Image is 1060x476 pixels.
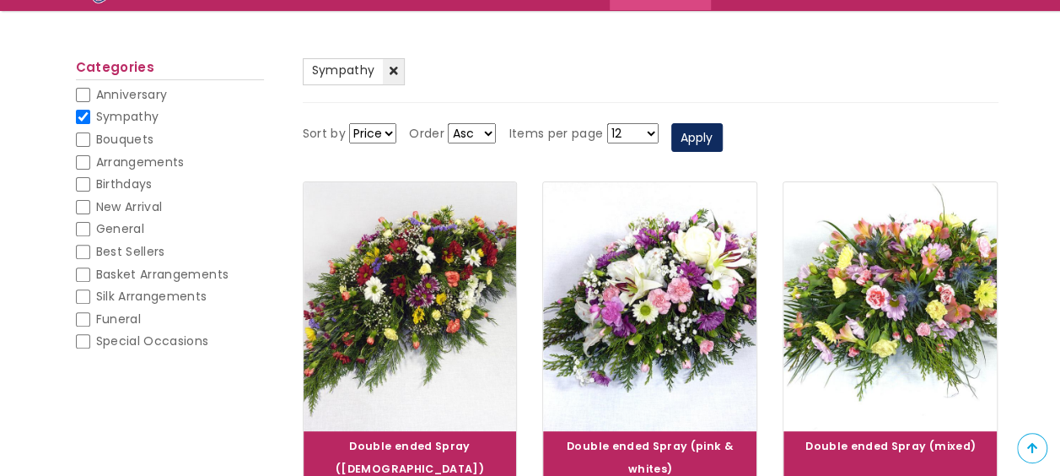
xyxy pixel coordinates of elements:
[508,124,603,144] label: Items per page
[303,124,346,144] label: Sort by
[409,124,444,144] label: Order
[96,311,141,327] span: Funeral
[96,243,165,260] span: Best Sellers
[96,131,154,148] span: Bouquets
[96,333,209,349] span: Special Occasions
[312,62,375,78] span: Sympathy
[567,439,734,476] a: Double ended Spray (pink & whites)
[543,182,756,431] img: Double ended Spray (pink & whites)
[96,86,168,103] span: Anniversary
[96,288,207,305] span: Silk Arrangements
[336,439,484,476] a: Double ended Spray ([DEMOGRAPHIC_DATA])
[96,154,185,170] span: Arrangements
[96,220,144,237] span: General
[783,182,997,431] img: Double ended Spray (mixed)
[96,108,159,125] span: Sympathy
[76,60,264,80] h2: Categories
[805,439,976,453] a: Double ended Spray (mixed)
[304,182,517,431] img: Double ended Spray (Male)
[96,266,229,283] span: Basket Arrangements
[303,58,406,85] a: Sympathy
[96,176,153,192] span: Birthdays
[96,198,163,215] span: New Arrival
[671,123,723,152] button: Apply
